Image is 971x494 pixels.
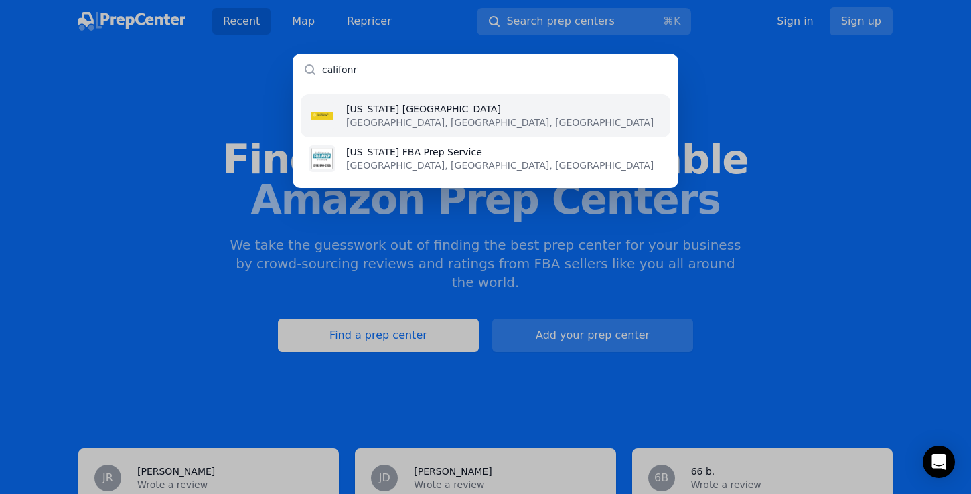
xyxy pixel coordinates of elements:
[346,145,654,159] p: [US_STATE] FBA Prep Service
[923,446,955,478] div: Open Intercom Messenger
[293,54,678,86] input: Search prep centers...
[311,148,333,169] img: California FBA Prep Service
[311,105,333,127] img: California FBA Prep Center
[346,102,654,116] p: [US_STATE] [GEOGRAPHIC_DATA]
[346,116,654,129] p: [GEOGRAPHIC_DATA], [GEOGRAPHIC_DATA], [GEOGRAPHIC_DATA]
[346,159,654,172] p: [GEOGRAPHIC_DATA], [GEOGRAPHIC_DATA], [GEOGRAPHIC_DATA]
